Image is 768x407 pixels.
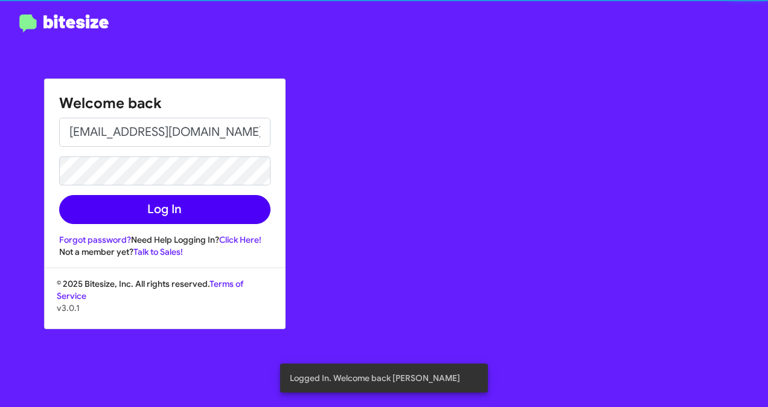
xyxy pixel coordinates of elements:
[57,278,243,301] a: Terms of Service
[59,246,270,258] div: Not a member yet?
[219,234,261,245] a: Click Here!
[59,195,270,224] button: Log In
[59,94,270,113] h1: Welcome back
[59,234,270,246] div: Need Help Logging In?
[45,278,285,328] div: © 2025 Bitesize, Inc. All rights reserved.
[57,302,273,314] p: v3.0.1
[133,246,183,257] a: Talk to Sales!
[59,118,270,147] input: Email address
[290,372,460,384] span: Logged In. Welcome back [PERSON_NAME]
[59,234,131,245] a: Forgot password?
